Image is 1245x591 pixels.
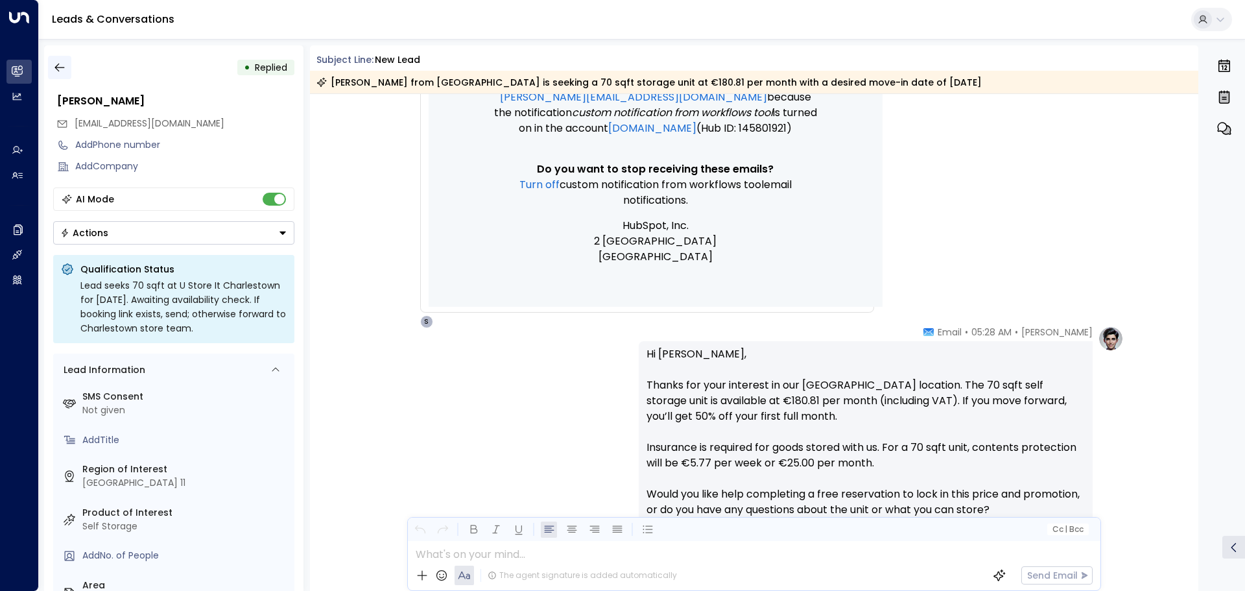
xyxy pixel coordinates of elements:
span: ruthoc1@gmail.com [75,117,224,130]
div: [GEOGRAPHIC_DATA] 11 [82,476,289,490]
p: HubSpot, Inc. 2 [GEOGRAPHIC_DATA] [GEOGRAPHIC_DATA] [493,218,818,265]
button: Undo [412,522,428,538]
div: The agent signature is added automatically [488,570,677,581]
div: New Lead [375,53,420,67]
button: Actions [53,221,294,245]
span: [PERSON_NAME] [1021,326,1093,339]
a: Turn off [519,177,560,193]
div: AI Mode [76,193,114,206]
span: 05:28 AM [971,326,1012,339]
p: email notifications. [493,177,818,208]
div: [PERSON_NAME] from [GEOGRAPHIC_DATA] is seeking a 70 sqft storage unit at €180.81 per month with ... [316,76,982,89]
span: • [1015,326,1018,339]
div: Button group with a nested menu [53,221,294,245]
span: Do you want to stop receiving these emails? [537,162,774,177]
span: • [965,326,968,339]
div: Not given [82,404,289,417]
div: AddTitle [82,433,289,447]
p: Qualification Status [80,263,287,276]
span: [EMAIL_ADDRESS][DOMAIN_NAME] [75,117,224,130]
div: AddNo. of People [82,549,289,562]
div: Actions [60,227,108,239]
a: Leads & Conversations [52,12,174,27]
div: [PERSON_NAME] [57,93,294,109]
div: AddCompany [75,160,294,173]
a: [DOMAIN_NAME] [608,121,696,136]
span: Custom notification from workflows tool [560,177,764,193]
label: SMS Consent [82,390,289,404]
span: Cc Bcc [1052,525,1083,534]
label: Product of Interest [82,506,289,520]
label: Region of Interest [82,463,289,476]
span: | [1065,525,1067,534]
p: This email was sent to because the notification is turned on in the account (Hub ID: 145801921) [493,74,818,136]
button: Redo [434,522,451,538]
p: Hi [PERSON_NAME], Thanks for your interest in our [GEOGRAPHIC_DATA] location. The 70 sqft self st... [646,346,1085,533]
button: Cc|Bcc [1047,524,1088,536]
div: Lead seeks 70 sqft at U Store It Charlestown for [DATE]. Awaiting availability check. If booking ... [80,278,287,335]
div: Self Storage [82,520,289,533]
span: Custom notification from workflows tool [572,105,773,121]
a: [PERSON_NAME][EMAIL_ADDRESS][DOMAIN_NAME] [500,90,767,105]
span: Replied [255,61,287,74]
div: Lead Information [59,363,145,377]
img: profile-logo.png [1098,326,1124,352]
div: AddPhone number [75,138,294,152]
span: Subject Line: [316,53,373,66]
div: • [244,56,250,79]
div: S [420,315,433,328]
span: Email [938,326,962,339]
